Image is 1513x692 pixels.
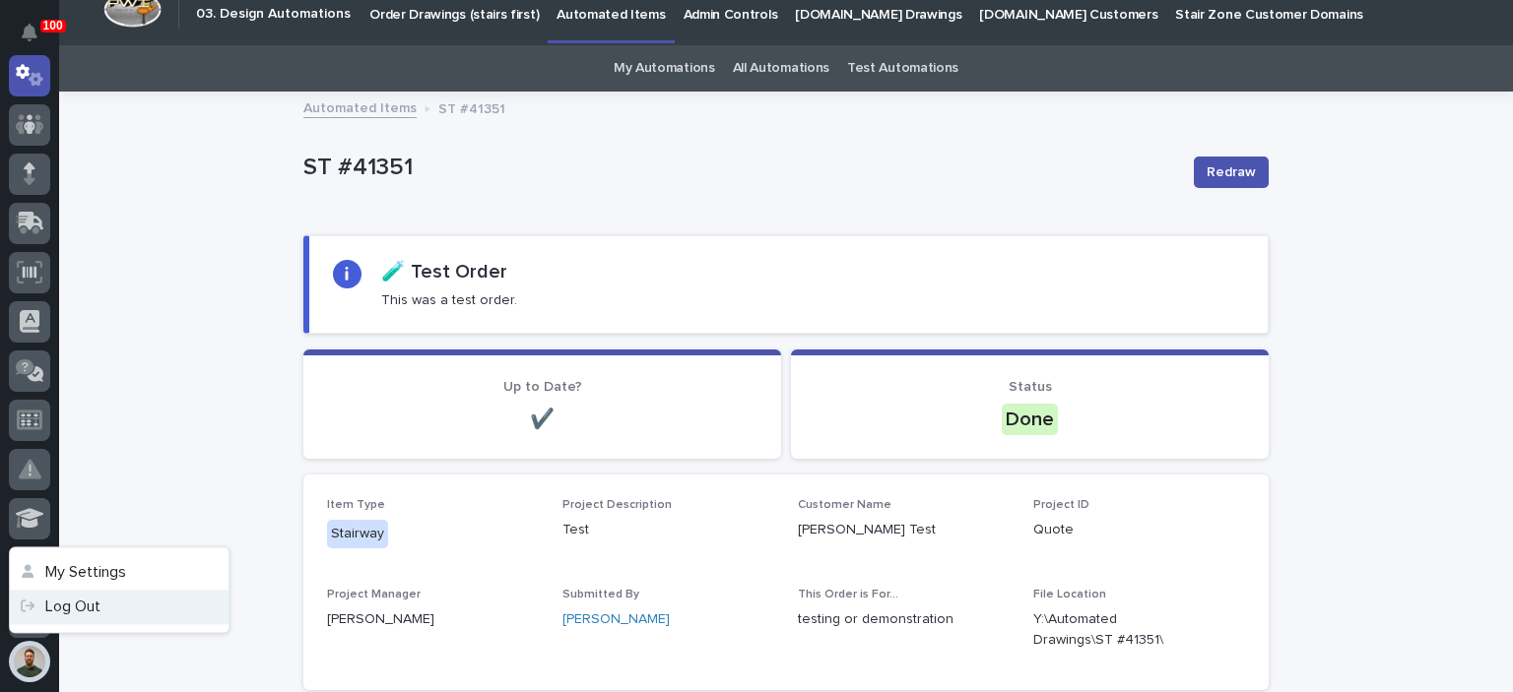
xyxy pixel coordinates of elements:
[381,260,507,283] h2: 🧪 Test Order
[1207,162,1256,182] span: Redraw
[1033,609,1198,651] : Y:\Automated Drawings\ST #41351\
[562,499,672,511] span: Project Description
[327,589,421,600] span: Project Manager
[438,96,505,118] p: ST #41351
[327,408,757,431] p: ✔️
[503,380,582,394] span: Up to Date?
[1033,520,1245,540] p: Quote
[798,520,1010,540] p: [PERSON_NAME] Test
[614,45,715,92] a: My Automations
[10,555,229,590] button: My Settings
[25,24,50,55] div: Notifications100
[9,12,50,53] button: Notifications
[1033,499,1089,511] span: Project ID
[196,6,351,23] h2: 03. Design Automations
[562,589,639,600] span: Submitted By
[798,589,898,600] span: This Order is For...
[303,154,1178,182] p: ST #41351
[43,19,63,32] p: 100
[9,641,50,682] button: users-avatar
[10,590,229,624] a: Log Out
[798,499,891,511] span: Customer Name
[381,291,517,309] p: This was a test order.
[562,520,774,540] p: Test
[327,609,539,630] p: [PERSON_NAME]
[303,95,417,118] a: Automated Items
[1009,380,1052,394] span: Status
[1002,404,1058,435] div: Done
[1033,589,1106,600] span: File Location
[562,609,670,630] a: [PERSON_NAME]
[327,520,388,548] div: Stairway
[798,609,1010,630] p: testing or demonstration
[1194,157,1269,188] button: Redraw
[327,499,385,511] span: Item Type
[733,45,829,92] a: All Automations
[847,45,958,92] a: Test Automations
